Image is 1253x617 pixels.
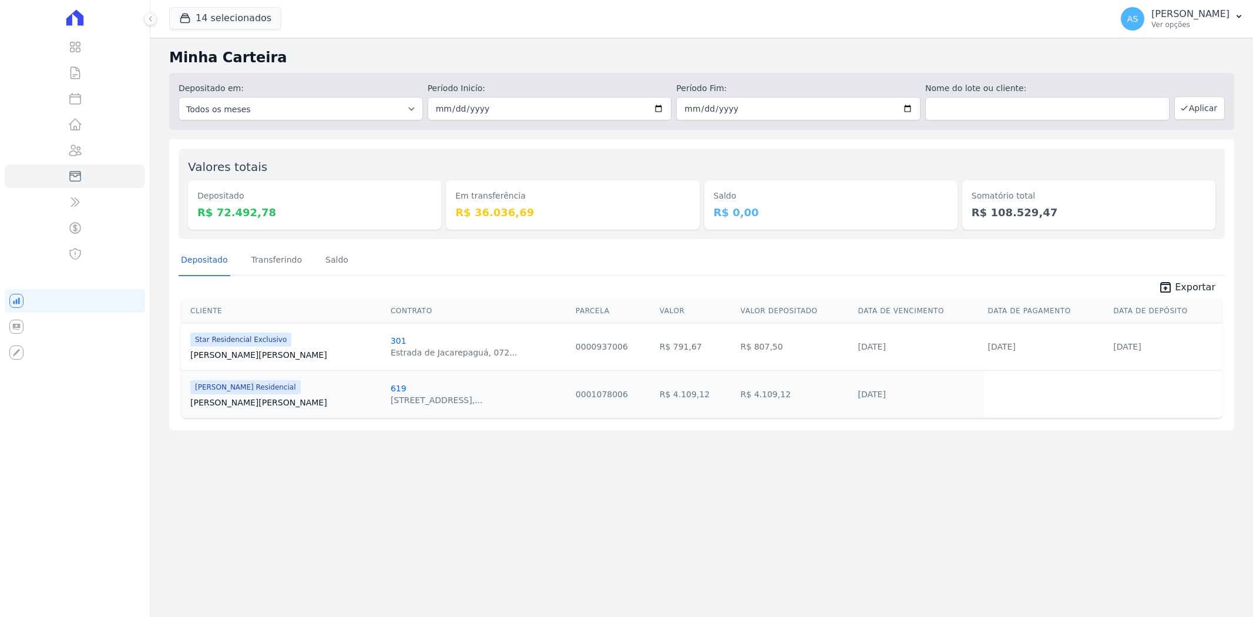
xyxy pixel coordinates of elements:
a: [DATE] [1113,342,1141,351]
a: unarchive Exportar [1149,280,1225,297]
span: Exportar [1175,280,1215,294]
dt: Somatório total [972,190,1206,202]
a: 619 [391,384,407,393]
td: R$ 4.109,12 [736,370,854,418]
h2: Minha Carteira [169,47,1234,68]
a: Depositado [179,246,230,276]
p: [PERSON_NAME] [1151,8,1230,20]
dt: Depositado [197,190,432,202]
dd: R$ 0,00 [714,204,948,220]
a: Transferindo [249,246,305,276]
dd: R$ 108.529,47 [972,204,1206,220]
label: Nome do lote ou cliente: [925,82,1170,95]
a: 301 [391,336,407,346]
button: 14 selecionados [169,7,281,29]
a: [DATE] [858,342,886,351]
a: Saldo [323,246,351,276]
a: [DATE] [988,342,1016,351]
th: Contrato [386,299,571,323]
label: Valores totais [188,160,267,174]
th: Data de Pagamento [983,299,1109,323]
td: R$ 4.109,12 [655,370,736,418]
div: [STREET_ADDRESS],... [391,394,483,406]
span: AS [1127,15,1138,23]
a: [PERSON_NAME][PERSON_NAME] [190,349,381,361]
a: [DATE] [858,390,886,399]
button: AS [PERSON_NAME] Ver opções [1111,2,1253,35]
dt: Em transferência [455,190,690,202]
span: [PERSON_NAME] Residencial [190,380,301,394]
th: Valor Depositado [736,299,854,323]
p: Ver opções [1151,20,1230,29]
dd: R$ 72.492,78 [197,204,432,220]
th: Valor [655,299,736,323]
a: 0000937006 [576,342,628,351]
a: 0001078006 [576,390,628,399]
td: R$ 791,67 [655,323,736,370]
a: [PERSON_NAME][PERSON_NAME] [190,397,381,408]
i: unarchive [1158,280,1173,294]
label: Período Fim: [676,82,921,95]
div: Estrada de Jacarepaguá, 072... [391,347,518,358]
button: Aplicar [1174,96,1225,120]
label: Período Inicío: [428,82,672,95]
th: Cliente [181,299,386,323]
th: Data de Vencimento [854,299,983,323]
th: Data de Depósito [1108,299,1222,323]
th: Parcela [571,299,655,323]
span: Star Residencial Exclusivo [190,333,291,347]
dt: Saldo [714,190,948,202]
td: R$ 807,50 [736,323,854,370]
label: Depositado em: [179,83,244,93]
dd: R$ 36.036,69 [455,204,690,220]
